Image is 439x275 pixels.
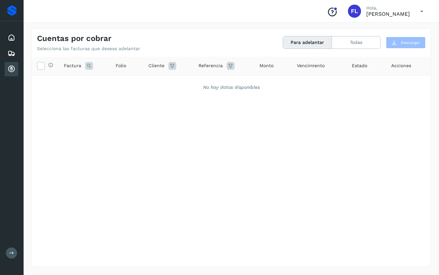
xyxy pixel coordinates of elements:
[366,11,410,17] p: Fabian Lopez Calva
[37,34,111,43] h4: Cuentas por cobrar
[401,40,420,46] span: Descargar
[37,46,140,51] p: Selecciona las facturas que deseas adelantar
[332,36,380,49] button: Todas
[64,62,81,69] span: Factura
[116,62,126,69] span: Folio
[5,46,18,61] div: Embarques
[391,62,411,69] span: Acciones
[366,5,410,11] p: Hola,
[5,30,18,45] div: Inicio
[5,62,18,76] div: Cuentas por cobrar
[352,62,367,69] span: Estado
[199,62,223,69] span: Referencia
[283,36,332,49] button: Para adelantar
[297,62,325,69] span: Vencimiento
[40,84,422,91] div: No hay datos disponibles
[386,37,426,49] button: Descargar
[259,62,274,69] span: Monto
[148,62,164,69] span: Cliente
